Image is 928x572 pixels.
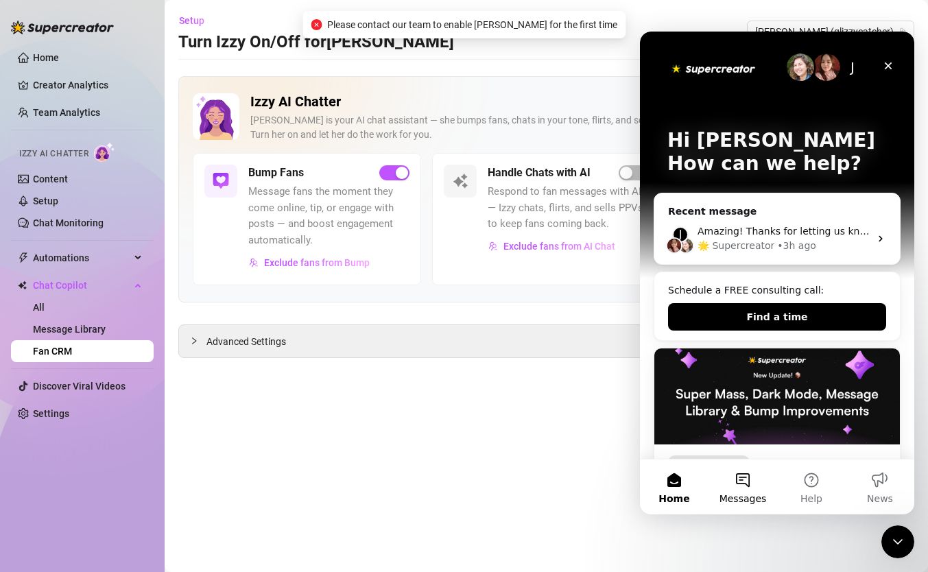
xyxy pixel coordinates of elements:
span: Chat Copilot [33,274,130,296]
div: 🌟 Supercreator [58,207,134,222]
div: [PERSON_NAME] is your AI chat assistant — she bumps fans, chats in your tone, flirts, and sells y... [250,113,857,142]
a: Message Library [33,324,106,335]
h5: Handle Chats with AI [488,165,591,181]
h3: Turn Izzy On/Off for [PERSON_NAME] [178,32,454,53]
img: svg%3e [213,173,229,189]
a: Setup [33,195,58,206]
div: Close [236,22,261,47]
img: svg%3e [249,258,259,267]
span: Advanced Settings [206,334,286,349]
button: Messages [69,428,137,483]
img: svg%3e [488,241,498,251]
span: Automations [33,247,130,269]
span: Izzy AI Chatter [19,147,88,160]
a: Creator Analytics [33,74,143,96]
span: Setup [179,15,204,26]
span: Amazing! Thanks for letting us know, I’ll review your bio now and make sure everything looks good... [58,194,892,205]
span: Please contact our team to enable [PERSON_NAME] for the first time [327,17,617,32]
img: Chat Copilot [18,281,27,290]
span: Help [160,462,182,472]
img: Super Mass, Dark Mode, Message Library & Bump Improvements [14,317,260,413]
a: Home [33,52,59,63]
div: Super Mass, Dark Mode, Message Library & Bump ImprovementsFeature update [14,316,261,505]
a: Discover Viral Videos [33,381,126,392]
span: Respond to fan messages with AI — Izzy chats, flirts, and sells PPVs to keep fans coming back. [488,184,649,233]
a: All [33,302,45,313]
span: Exclude fans from Bump [264,257,370,268]
div: Feature update [28,424,110,439]
span: team [899,27,907,36]
a: Settings [33,408,69,419]
span: collapsed [190,337,198,345]
span: Home [19,462,49,472]
iframe: Intercom live chat [881,525,914,558]
span: close-circle [311,19,322,30]
span: Messages [80,462,127,472]
button: Exclude fans from AI Chat [488,235,616,257]
button: Help [137,428,206,483]
div: Schedule a FREE consulting call: [28,252,246,266]
img: svg%3e [452,173,468,189]
span: Message fans the moment they come online, tip, or engage with posts — and boost engagement automa... [248,184,409,248]
span: Exclude fans from AI Chat [503,241,615,252]
a: Team Analytics [33,107,100,118]
button: News [206,428,274,483]
div: collapsed [190,333,206,348]
div: • 3h ago [137,207,176,222]
a: Fan CRM [33,346,72,357]
img: Izzy AI Chatter [193,93,239,140]
span: News [227,462,253,472]
h5: Bump Fans [248,165,304,181]
img: logo-BBDzfeDw.svg [11,21,114,34]
button: Setup [178,10,215,32]
img: AI Chatter [94,142,115,162]
h2: Izzy AI Chatter [250,93,857,110]
button: Exclude fans from Bump [248,252,370,274]
a: Content [33,174,68,184]
iframe: Intercom live chat [640,32,914,514]
span: thunderbolt [18,252,29,263]
button: Find a time [28,272,246,299]
a: Chat Monitoring [33,217,104,228]
span: Sophie (glizzycatcher) [755,21,906,42]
